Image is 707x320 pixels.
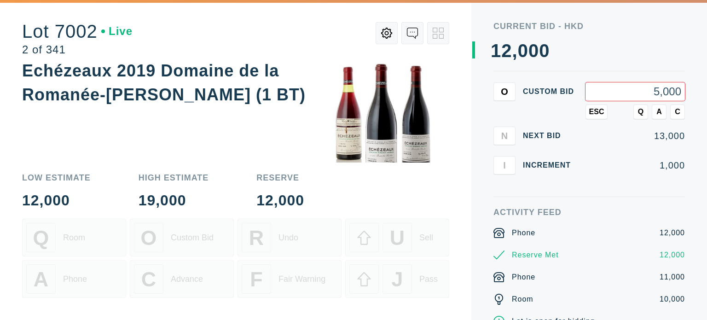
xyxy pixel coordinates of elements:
[493,22,685,30] div: Current Bid - HKD
[238,219,342,256] button: RUndo
[585,131,685,140] div: 13,000
[518,41,528,60] div: 0
[171,233,214,243] div: Custom Bid
[501,86,508,97] span: O
[22,193,91,208] div: 12,000
[130,260,234,298] button: CAdvance
[139,193,209,208] div: 19,000
[512,250,559,261] div: Reserve Met
[238,260,342,298] button: FFair Warning
[22,174,91,182] div: Low Estimate
[493,82,516,101] button: O
[250,268,262,291] span: F
[419,233,433,243] div: Sell
[22,22,133,41] div: Lot 7002
[512,41,518,226] div: ,
[670,105,685,119] button: C
[256,174,304,182] div: Reserve
[633,105,648,119] button: Q
[278,274,325,284] div: Fair Warning
[493,208,685,216] div: Activity Feed
[22,219,126,256] button: QRoom
[585,105,608,119] button: ESC
[101,26,133,37] div: Live
[512,272,535,283] div: Phone
[34,268,48,291] span: A
[523,132,578,140] div: Next Bid
[503,160,506,170] span: I
[501,41,512,60] div: 2
[523,162,578,169] div: Increment
[391,268,403,291] span: J
[675,108,680,116] span: C
[139,174,209,182] div: High Estimate
[660,250,685,261] div: 12,000
[652,105,666,119] button: A
[130,219,234,256] button: OCustom Bid
[491,41,501,60] div: 1
[22,61,306,104] div: Echézeaux 2019 Domaine de la Romanée-[PERSON_NAME] (1 BT)
[638,108,643,116] span: Q
[501,130,508,141] span: N
[141,268,156,291] span: C
[512,227,535,239] div: Phone
[512,294,533,305] div: Room
[22,260,126,298] button: APhone
[660,227,685,239] div: 12,000
[141,226,157,250] span: O
[63,274,87,284] div: Phone
[33,226,49,250] span: Q
[22,44,133,55] div: 2 of 341
[249,226,264,250] span: R
[539,41,550,60] div: 0
[345,260,449,298] button: JPass
[345,219,449,256] button: USell
[660,294,685,305] div: 10,000
[419,274,438,284] div: Pass
[256,193,304,208] div: 12,000
[63,233,85,243] div: Room
[589,108,604,116] span: ESC
[493,127,516,145] button: N
[585,161,685,170] div: 1,000
[390,226,405,250] span: U
[656,108,662,116] span: A
[528,41,539,60] div: 0
[523,88,578,95] div: Custom bid
[660,272,685,283] div: 11,000
[493,156,516,175] button: I
[171,274,203,284] div: Advance
[278,233,298,243] div: Undo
